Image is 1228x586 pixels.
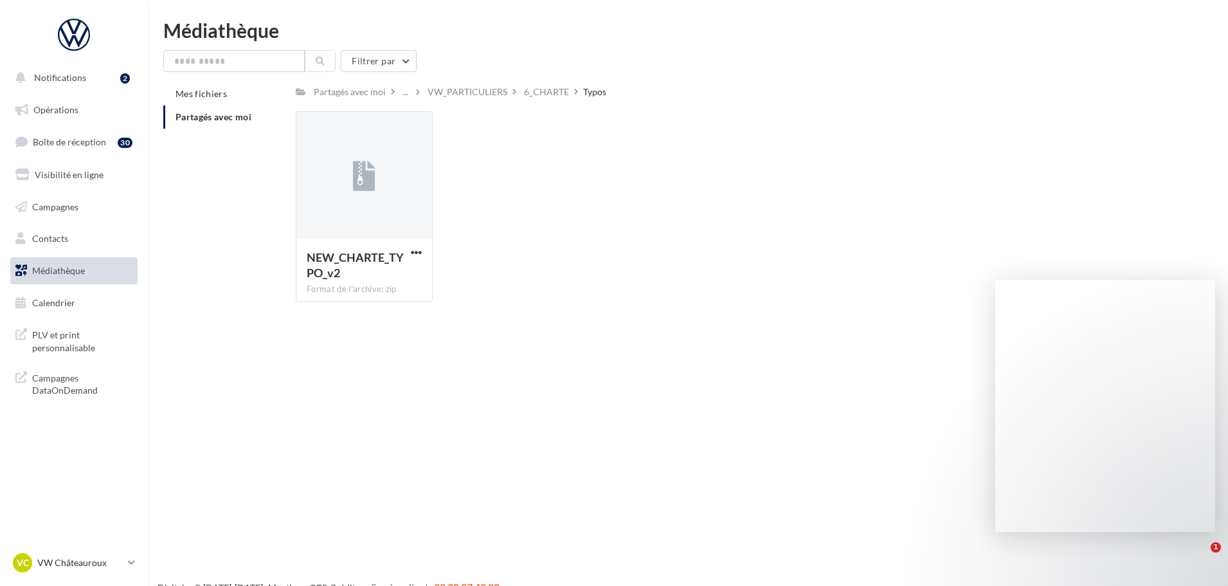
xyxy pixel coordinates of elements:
[583,86,606,98] div: Typos
[176,111,251,122] span: Partagés avec moi
[35,169,104,180] span: Visibilité en ligne
[17,556,29,569] span: VC
[8,257,140,284] a: Médiathèque
[163,21,1213,40] div: Médiathèque
[400,83,411,101] div: ...
[995,280,1215,532] iframe: Intercom live chat message
[8,128,140,156] a: Boîte de réception30
[428,86,507,98] div: VW_PARTICULIERS
[32,369,132,397] span: Campagnes DataOnDemand
[8,364,140,402] a: Campagnes DataOnDemand
[118,138,132,148] div: 30
[10,551,138,575] a: VC VW Châteauroux
[120,73,130,84] div: 2
[8,161,140,188] a: Visibilité en ligne
[8,321,140,359] a: PLV et print personnalisable
[33,104,78,115] span: Opérations
[32,326,132,354] span: PLV et print personnalisable
[32,265,85,276] span: Médiathèque
[8,96,140,124] a: Opérations
[176,88,227,99] span: Mes fichiers
[33,136,106,147] span: Boîte de réception
[1211,542,1221,553] span: 1
[32,201,78,212] span: Campagnes
[37,556,123,569] p: VW Châteauroux
[524,86,569,98] div: 6_CHARTE
[314,86,386,98] div: Partagés avec moi
[8,64,135,91] button: Notifications 2
[32,297,75,308] span: Calendrier
[34,72,86,83] span: Notifications
[8,225,140,252] a: Contacts
[341,50,417,72] button: Filtrer par
[32,233,68,244] span: Contacts
[307,250,404,280] span: NEW_CHARTE_TYPO_v2
[8,194,140,221] a: Campagnes
[1184,542,1215,573] iframe: Intercom live chat
[307,284,422,295] div: Format de l'archive: zip
[8,289,140,316] a: Calendrier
